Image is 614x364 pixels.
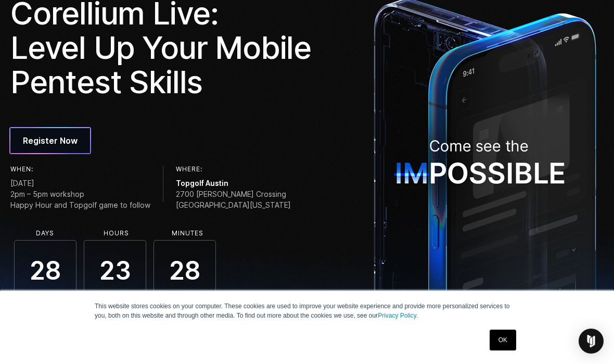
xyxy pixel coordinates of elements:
li: Minutes [156,230,219,237]
p: This website stores cookies on your computer. These cookies are used to improve your website expe... [95,302,519,320]
span: Register Now [23,134,78,147]
span: 28 [153,240,216,303]
a: Privacy Policy. [378,312,418,319]
span: 2pm – 5pm workshop Happy Hour and Topgolf game to follow [10,189,150,210]
a: OK [490,330,516,350]
h6: Where: [176,166,291,173]
span: 23 [84,240,146,303]
a: Register Now [10,128,90,153]
li: Days [14,230,76,237]
h6: When: [10,166,150,173]
li: Hours [85,230,147,237]
span: Topgolf Austin [176,178,291,189]
div: Open Intercom Messenger [579,329,604,354]
span: 28 [14,240,76,303]
span: [DATE] [10,178,150,189]
span: 2700 [PERSON_NAME] Crossing [GEOGRAPHIC_DATA][US_STATE] [176,189,291,210]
